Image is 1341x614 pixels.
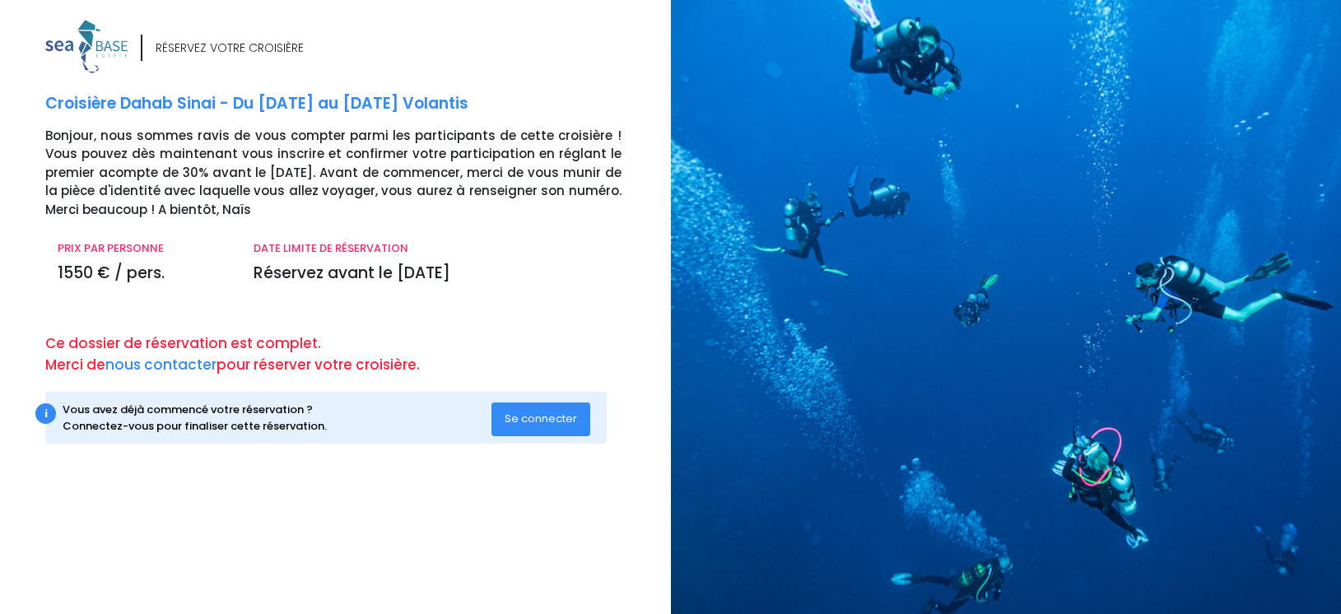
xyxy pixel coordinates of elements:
p: Ce dossier de réservation est complet. Merci de pour réserver votre croisière. [45,333,659,375]
div: RÉSERVEZ VOTRE CROISIÈRE [156,40,304,57]
p: 1550 € / pers. [58,262,229,286]
a: nous contacter [105,355,217,374]
p: PRIX PAR PERSONNE [58,240,229,257]
p: Bonjour, nous sommes ravis de vous compter parmi les participants de cette croisière ! Vous pouve... [45,127,659,220]
img: logo_color1.png [45,20,128,73]
div: Vous avez déjà commencé votre réservation ? Connectez-vous pour finaliser cette réservation. [63,402,491,434]
p: Réservez avant le [DATE] [254,262,621,286]
a: Se connecter [491,412,590,426]
p: Croisière Dahab Sinai - Du [DATE] au [DATE] Volantis [45,92,659,116]
span: Se connecter [505,411,577,426]
div: i [35,403,56,424]
button: Se connecter [491,402,590,435]
p: DATE LIMITE DE RÉSERVATION [254,240,621,257]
